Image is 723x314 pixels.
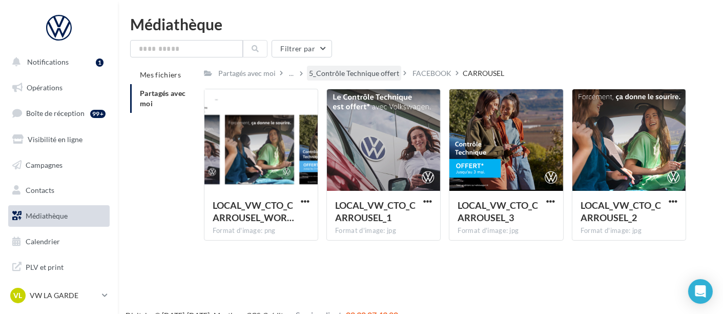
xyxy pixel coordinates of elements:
div: FACEBOOK [412,68,451,78]
button: Notifications 1 [6,51,108,73]
span: LOCAL_VW_CTO_CARROUSEL_WORDING [213,200,294,223]
span: Boîte de réception [26,109,85,117]
span: Campagnes [26,160,63,169]
div: Médiathèque [130,16,711,32]
div: Format d'image: jpg [458,226,554,235]
div: Open Intercom Messenger [688,279,713,304]
div: 1 [96,58,104,67]
div: 5_Contrôle Technique offert [309,68,399,78]
div: ... [287,66,296,81]
span: VL [14,290,23,301]
a: VL VW LA GARDE [8,286,110,305]
span: Contacts [26,186,54,194]
span: LOCAL_VW_CTO_CARROUSEL_3 [458,200,538,223]
span: PLV et print personnalisable [26,260,106,282]
span: Calendrier [26,237,60,246]
span: Opérations [27,83,63,92]
div: CARROUSEL [463,68,504,78]
a: Visibilité en ligne [6,129,112,150]
div: Partagés avec moi [218,68,276,78]
span: Partagés avec moi [140,89,186,108]
div: Format d'image: jpg [335,226,432,235]
span: Médiathèque [26,211,68,220]
a: PLV et print personnalisable [6,256,112,286]
a: Calendrier [6,231,112,252]
span: LOCAL_VW_CTO_CARROUSEL_1 [335,200,416,223]
button: Filtrer par [272,40,332,57]
a: Campagnes [6,154,112,176]
div: Format d'image: jpg [581,226,677,235]
span: LOCAL_VW_CTO_CARROUSEL_2 [581,200,661,223]
span: Notifications [27,57,69,66]
a: Boîte de réception99+ [6,102,112,124]
p: VW LA GARDE [30,290,98,301]
span: Mes fichiers [140,70,181,79]
a: Médiathèque [6,205,112,227]
a: Opérations [6,77,112,99]
div: 99+ [90,110,106,118]
div: Format d'image: png [213,226,309,235]
span: Visibilité en ligne [28,135,82,144]
a: Contacts [6,180,112,201]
